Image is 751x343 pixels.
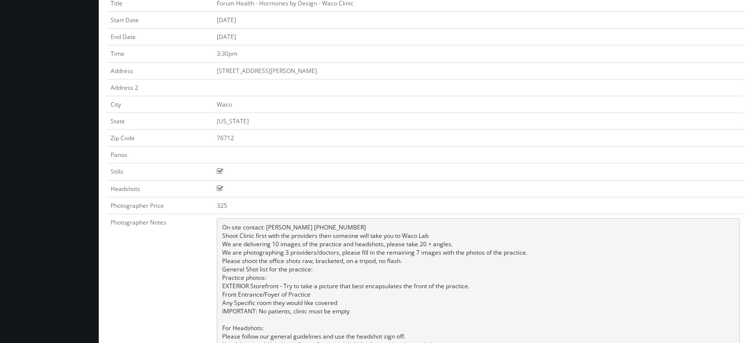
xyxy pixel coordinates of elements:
td: [DATE] [213,29,744,45]
td: 3:30pm [213,45,744,62]
td: State [107,113,213,129]
td: 325 [213,197,744,214]
td: Zip Code [107,130,213,147]
td: Time [107,45,213,62]
td: Start Date [107,12,213,29]
td: 76712 [213,130,744,147]
td: Photographer Price [107,197,213,214]
td: City [107,96,213,113]
td: End Date [107,29,213,45]
td: Headshots [107,180,213,197]
td: Address 2 [107,79,213,96]
td: [STREET_ADDRESS][PERSON_NAME] [213,62,744,79]
td: [US_STATE] [213,113,744,129]
td: Waco [213,96,744,113]
td: [DATE] [213,12,744,29]
td: Stills [107,163,213,180]
td: Address [107,62,213,79]
td: Panos [107,147,213,163]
